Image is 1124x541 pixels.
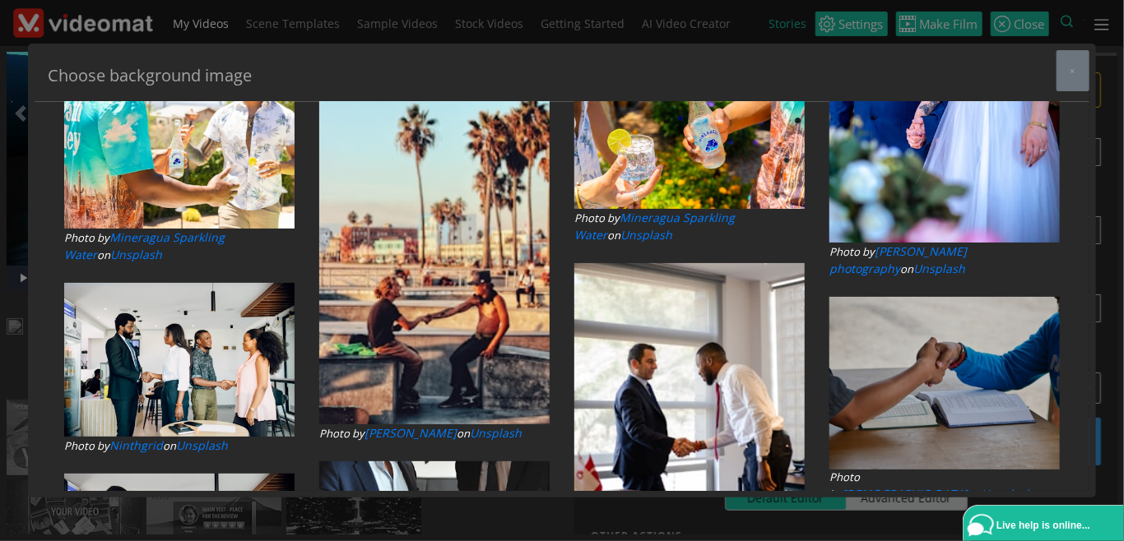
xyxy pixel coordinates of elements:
span: × [1071,64,1075,76]
img: photo-1739285452621-59d92842fcc8 [64,283,295,437]
img: photo-1573396789102-83238b64938a [319,79,550,424]
a: Unsplash [176,437,228,453]
a: Mineragua Sparkling Water [574,210,735,243]
img: photo-1743320679742-89c8576e2b25 [829,89,1060,243]
h5: Choose background image [48,63,252,88]
button: Close [1057,50,1089,91]
i: on [163,438,176,453]
i: Photo by [319,426,365,441]
a: Unsplash [913,261,965,276]
img: photo-1706648515875-a8198d50c842 [574,55,805,209]
i: on [97,247,110,262]
span: Live help is online... [996,520,1090,531]
img: photo-1706648515832-761ec096a550 [64,75,295,229]
i: on [457,426,470,441]
a: Unsplash [620,227,672,243]
a: Mineragua Sparkling Water [64,229,225,263]
img: photo-1714746643610-0f6a762c6bb4 [829,297,1060,469]
i: on [900,261,913,276]
a: [PERSON_NAME] [365,425,457,441]
a: Unsplash [981,486,1033,502]
i: Photo by [829,469,860,502]
a: Unsplash [470,425,522,441]
i: Photo by [64,230,109,245]
i: on [968,487,981,502]
i: Photo by [64,438,109,453]
i: Photo by [829,244,875,259]
a: [DEMOGRAPHIC_DATA] [842,486,968,502]
i: on [607,228,620,243]
a: Live help is online... [968,510,1124,541]
a: [PERSON_NAME] photography [829,243,967,277]
a: Unsplash [110,247,162,262]
a: Ninthgrid [109,437,163,453]
i: Photo by [574,210,620,225]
